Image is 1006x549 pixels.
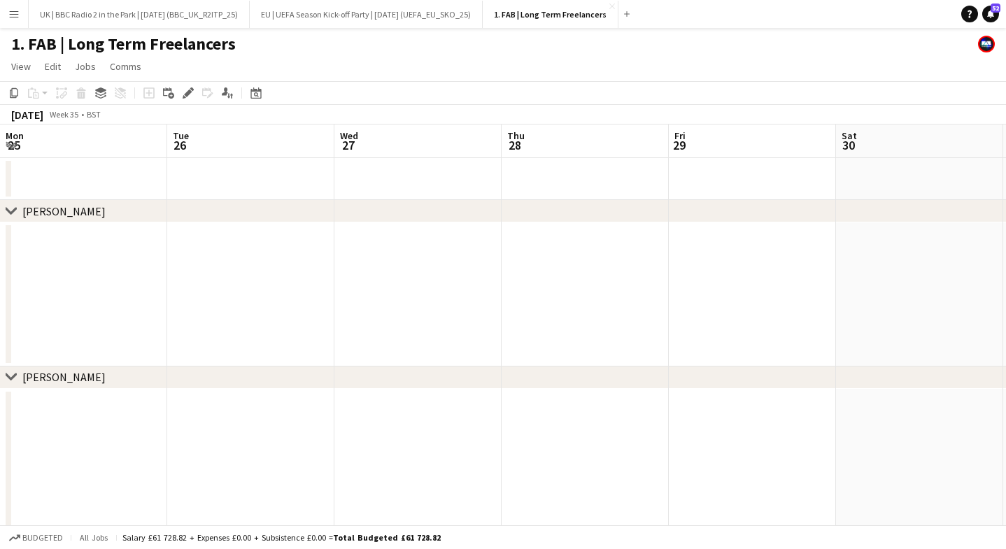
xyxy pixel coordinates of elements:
[839,137,857,153] span: 30
[991,3,1000,13] span: 52
[104,57,147,76] a: Comms
[842,129,857,142] span: Sat
[87,109,101,120] div: BST
[110,60,141,73] span: Comms
[39,57,66,76] a: Edit
[507,129,525,142] span: Thu
[46,109,81,120] span: Week 35
[982,6,999,22] a: 52
[11,108,43,122] div: [DATE]
[338,137,358,153] span: 27
[672,137,686,153] span: 29
[6,129,24,142] span: Mon
[6,57,36,76] a: View
[11,34,236,55] h1: 1. FAB | Long Term Freelancers
[674,129,686,142] span: Fri
[7,530,65,546] button: Budgeted
[250,1,483,28] button: EU | UEFA Season Kick-off Party | [DATE] (UEFA_EU_SKO_25)
[483,1,618,28] button: 1. FAB | Long Term Freelancers
[77,532,111,543] span: All jobs
[340,129,358,142] span: Wed
[333,532,441,543] span: Total Budgeted £61 728.82
[11,60,31,73] span: View
[22,370,106,384] div: [PERSON_NAME]
[22,533,63,543] span: Budgeted
[122,532,441,543] div: Salary £61 728.82 + Expenses £0.00 + Subsistence £0.00 =
[173,129,189,142] span: Tue
[69,57,101,76] a: Jobs
[29,1,250,28] button: UK | BBC Radio 2 in the Park | [DATE] (BBC_UK_R2ITP_25)
[978,36,995,52] app-user-avatar: FAB Recruitment
[22,204,106,218] div: [PERSON_NAME]
[75,60,96,73] span: Jobs
[171,137,189,153] span: 26
[3,137,24,153] span: 25
[45,60,61,73] span: Edit
[505,137,525,153] span: 28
